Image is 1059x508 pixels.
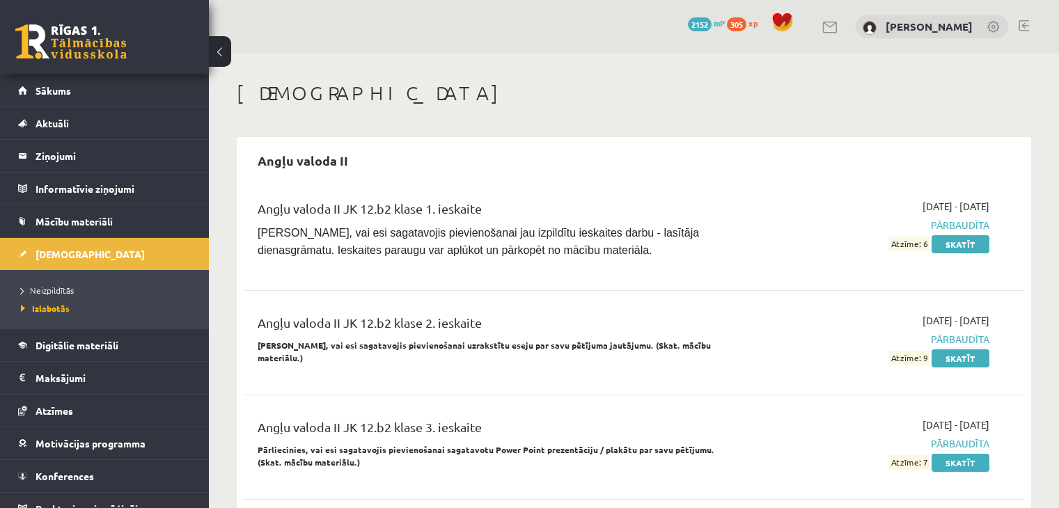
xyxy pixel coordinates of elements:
div: Angļu valoda II JK 12.b2 klase 2. ieskaite [258,313,739,339]
strong: [PERSON_NAME], vai esi sagatavojis pievienošanai uzrakstītu eseju par savu pētījuma jautājumu. (S... [258,340,711,363]
a: Konferences [18,460,191,492]
legend: Informatīvie ziņojumi [36,173,191,205]
span: Atzīme: 7 [889,455,929,470]
span: Pārbaudīta [760,218,989,232]
span: Atzīme: 6 [889,237,929,251]
a: Maksājumi [18,362,191,394]
strong: Pārliecinies, vai esi sagatavojis pievienošanai sagatavotu Power Point prezentāciju / plakātu par... [258,444,714,468]
span: Digitālie materiāli [36,339,118,351]
a: [PERSON_NAME] [886,19,973,33]
span: [DEMOGRAPHIC_DATA] [36,248,145,260]
span: Atzīmes [36,404,73,417]
span: [DATE] - [DATE] [923,418,989,432]
a: Atzīmes [18,395,191,427]
legend: Maksājumi [36,362,191,394]
a: Informatīvie ziņojumi [18,173,191,205]
a: Digitālie materiāli [18,329,191,361]
span: Sākums [36,84,71,97]
span: Neizpildītās [21,285,74,296]
div: Angļu valoda II JK 12.b2 klase 1. ieskaite [258,199,739,225]
legend: Ziņojumi [36,140,191,172]
span: [PERSON_NAME], vai esi sagatavojis pievienošanai jau izpildītu ieskaites darbu - lasītāja dienasg... [258,227,703,256]
a: Neizpildītās [21,284,195,296]
span: 305 [727,17,746,31]
span: Konferences [36,470,94,482]
a: Sākums [18,74,191,106]
a: Ziņojumi [18,140,191,172]
a: 2152 mP [688,17,725,29]
span: Pārbaudīta [760,332,989,347]
a: Skatīt [932,349,989,367]
span: Mācību materiāli [36,215,113,228]
span: [DATE] - [DATE] [923,313,989,328]
span: Motivācijas programma [36,437,146,450]
span: mP [714,17,725,29]
a: Mācību materiāli [18,205,191,237]
img: Viktorija Lastovska [863,21,877,35]
a: Motivācijas programma [18,427,191,459]
span: 2152 [688,17,712,31]
span: Pārbaudīta [760,436,989,451]
div: Angļu valoda II JK 12.b2 klase 3. ieskaite [258,418,739,443]
span: Atzīme: 9 [889,351,929,365]
h2: Angļu valoda II [244,144,362,177]
a: Aktuāli [18,107,191,139]
h1: [DEMOGRAPHIC_DATA] [237,81,1031,105]
a: Skatīt [932,454,989,472]
span: Izlabotās [21,303,70,314]
span: [DATE] - [DATE] [923,199,989,214]
a: Skatīt [932,235,989,253]
span: xp [748,17,758,29]
span: Aktuāli [36,117,69,129]
a: Izlabotās [21,302,195,315]
a: [DEMOGRAPHIC_DATA] [18,238,191,270]
a: 305 xp [727,17,764,29]
a: Rīgas 1. Tālmācības vidusskola [15,24,127,59]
